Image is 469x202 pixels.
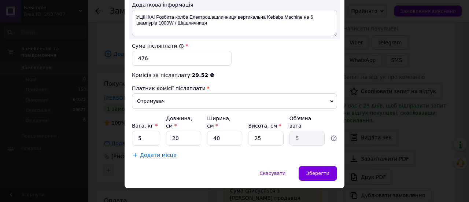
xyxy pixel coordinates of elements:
div: Об'ємна вага [289,115,325,129]
label: Висота, см [248,123,281,129]
label: Ширина, см [207,115,230,129]
div: Комісія за післяплату: [132,71,337,79]
span: 29.52 ₴ [192,72,214,78]
label: Сума післяплати [132,43,184,49]
span: Отримувач [132,93,337,109]
div: Додаткова інформація [132,1,337,8]
span: Зберегти [306,170,329,176]
span: Скасувати [259,170,285,176]
textarea: УЦІНКА! Розбита колба Електрошашличниця вертикальна Kebabs Machine на 6 шампурів 1000W / Шашличниця [132,10,337,36]
span: Додати місце [140,152,177,158]
label: Довжина, см [166,115,192,129]
label: Вага, кг [132,123,158,129]
span: Платник комісії післяплати [132,85,206,91]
